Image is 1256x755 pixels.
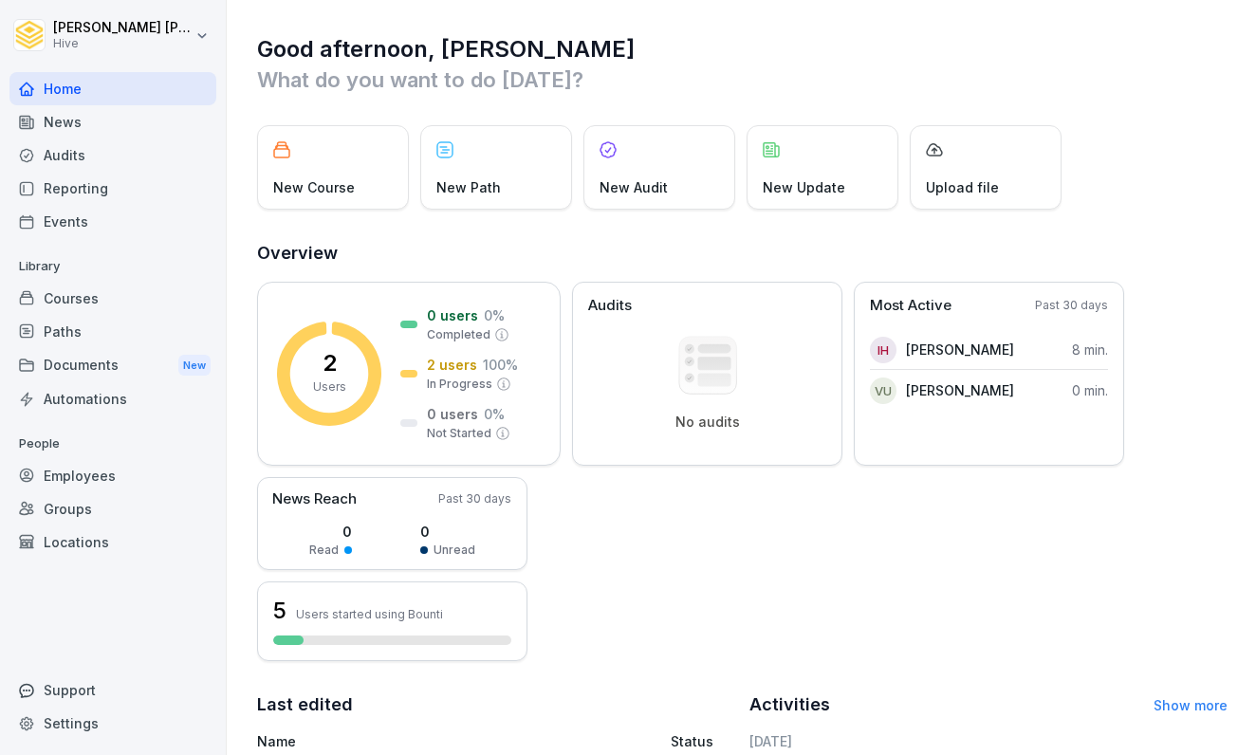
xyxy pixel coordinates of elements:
p: [PERSON_NAME] [906,340,1014,359]
a: Audits [9,138,216,172]
p: Users started using Bounti [296,607,443,621]
p: 0 users [427,305,478,325]
p: 2 [323,352,337,375]
p: New Audit [600,177,668,197]
h2: Activities [749,691,830,718]
p: Read [309,542,339,559]
p: Hive [53,37,192,50]
a: Settings [9,707,216,740]
p: Completed [427,326,490,343]
p: 0 [309,522,352,542]
p: Most Active [870,295,951,317]
p: New Path [436,177,501,197]
p: 0 min. [1072,380,1108,400]
a: Groups [9,492,216,525]
h1: Good afternoon, [PERSON_NAME] [257,34,1228,64]
p: Users [313,378,346,396]
p: 0 % [484,305,505,325]
p: Audits [588,295,632,317]
p: 100 % [483,355,518,375]
h6: [DATE] [749,731,1228,751]
p: Past 30 days [438,490,511,507]
div: VU [870,377,896,404]
a: Courses [9,282,216,315]
p: Upload file [926,177,999,197]
a: Automations [9,382,216,415]
p: Past 30 days [1035,297,1108,314]
div: Support [9,673,216,707]
p: People [9,429,216,459]
p: [PERSON_NAME] [906,380,1014,400]
p: In Progress [427,376,492,393]
div: New [178,355,211,377]
p: 2 users [427,355,477,375]
h3: 5 [273,595,286,627]
p: Not Started [427,425,491,442]
p: News Reach [272,488,357,510]
p: New Update [763,177,845,197]
a: Show more [1154,697,1228,713]
div: Documents [9,348,216,383]
p: 0 [420,522,475,542]
p: What do you want to do [DATE]? [257,64,1228,95]
a: Reporting [9,172,216,205]
h2: Last edited [257,691,736,718]
p: Library [9,251,216,282]
a: Home [9,72,216,105]
a: Events [9,205,216,238]
p: No audits [675,414,740,431]
a: DocumentsNew [9,348,216,383]
a: Locations [9,525,216,559]
a: News [9,105,216,138]
a: Employees [9,459,216,492]
p: Unread [434,542,475,559]
p: 0 % [484,404,505,424]
p: Name [257,731,545,751]
p: 8 min. [1072,340,1108,359]
h2: Overview [257,240,1228,267]
p: New Course [273,177,355,197]
p: [PERSON_NAME] [PERSON_NAME] [53,20,192,36]
p: Status [671,731,713,751]
div: IH [870,337,896,363]
p: 0 users [427,404,478,424]
a: Paths [9,315,216,348]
